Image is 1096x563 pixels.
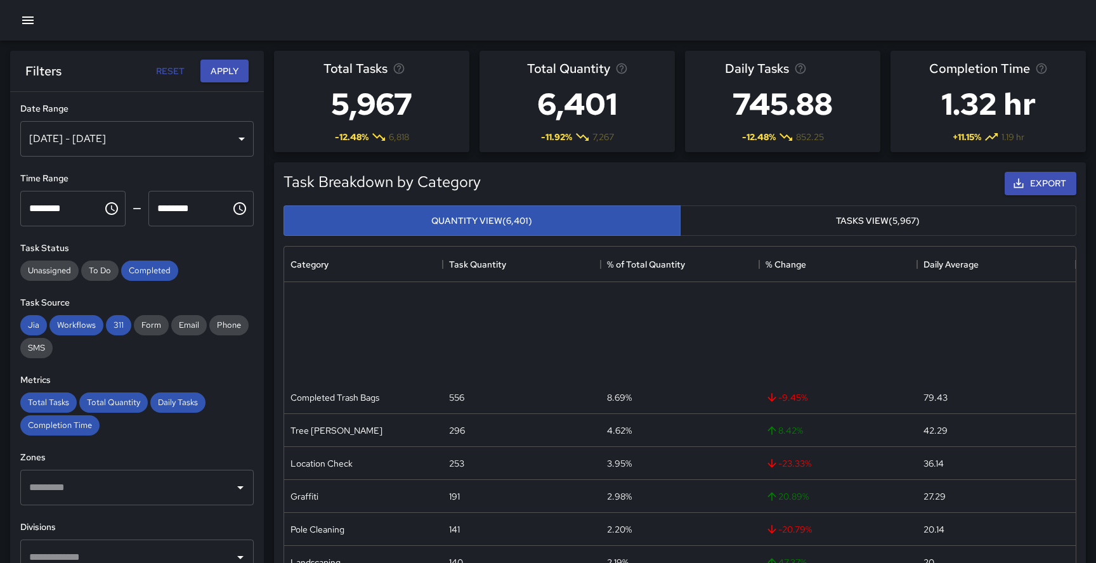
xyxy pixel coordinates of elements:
span: Workflows [49,320,103,330]
h3: 5,967 [323,79,420,129]
span: Daily Tasks [725,58,789,79]
div: 2.98% [607,490,632,503]
div: % of Total Quantity [607,247,685,282]
div: Completed [121,261,178,281]
span: -12.48 % [335,131,369,143]
h6: Date Range [20,102,254,116]
div: [DATE] - [DATE] [20,121,254,157]
span: Total Quantity [79,397,148,408]
span: To Do [81,265,119,276]
div: Email [171,315,207,335]
h6: Task Source [20,296,254,310]
svg: Total number of tasks in the selected period, compared to the previous period. [393,62,405,75]
div: 311 [106,315,131,335]
div: Daily Average [923,247,979,282]
span: 7,267 [592,131,614,143]
div: Pole Cleaning [290,523,344,536]
div: 141 [449,523,460,536]
span: -12.48 % [742,131,776,143]
div: Jia [20,315,47,335]
span: 8.42 % [766,424,803,437]
span: Unassigned [20,265,79,276]
svg: Total task quantity in the selected period, compared to the previous period. [615,62,628,75]
svg: Average time taken to complete tasks in the selected period, compared to the previous period. [1035,62,1048,75]
h6: Task Status [20,242,254,256]
span: 311 [106,320,131,330]
div: Task Quantity [449,247,506,282]
h3: 745.88 [725,79,840,129]
div: 253 [449,457,464,470]
h3: 6,401 [527,79,628,129]
button: Tasks View(5,967) [680,205,1077,236]
span: Email [171,320,207,330]
h6: Filters [25,61,62,81]
span: -23.33 % [766,457,811,470]
div: Form [134,315,169,335]
button: Reset [150,60,190,83]
div: Completed Trash Bags [290,391,379,404]
div: 2.20% [607,523,632,536]
span: Completed [121,265,178,276]
button: Export [1005,172,1076,195]
span: Total Tasks [20,397,77,408]
h3: 1.32 hr [929,79,1048,129]
span: Completion Time [20,420,100,430]
div: 42.29 [923,424,948,437]
span: -9.45 % [766,391,807,404]
div: 296 [449,424,465,437]
div: 4.62% [607,424,632,437]
span: 6,818 [389,131,409,143]
span: -20.79 % [766,523,812,536]
span: Completion Time [929,58,1030,79]
button: Open [232,479,249,496]
span: Daily Tasks [150,397,205,408]
div: Task Quantity [443,247,601,282]
div: Total Quantity [79,392,148,413]
div: Tree Wells [290,424,382,437]
div: SMS [20,338,53,358]
div: Completion Time [20,415,100,436]
span: 1.19 hr [1001,131,1024,143]
div: Workflows [49,315,103,335]
button: Apply [200,60,249,83]
span: Form [134,320,169,330]
div: Category [284,247,443,282]
svg: Average number of tasks per day in the selected period, compared to the previous period. [794,62,807,75]
button: Choose time, selected time is 11:59 PM [227,196,252,221]
span: + 11.15 % [953,131,981,143]
div: Category [290,247,329,282]
div: 8.69% [607,391,632,404]
span: 852.25 [796,131,824,143]
span: Phone [209,320,249,330]
h5: Task Breakdown by Category [284,172,481,192]
div: Phone [209,315,249,335]
div: Location Check [290,457,353,470]
span: Total Quantity [527,58,610,79]
div: % Change [759,247,918,282]
div: 27.29 [923,490,946,503]
div: 36.14 [923,457,944,470]
div: Daily Tasks [150,392,205,413]
div: % of Total Quantity [601,247,759,282]
span: SMS [20,342,53,353]
div: % Change [766,247,806,282]
div: 20.14 [923,523,944,536]
h6: Metrics [20,373,254,387]
button: Choose time, selected time is 12:00 AM [99,196,124,221]
div: 3.95% [607,457,632,470]
h6: Zones [20,451,254,465]
span: Jia [20,320,47,330]
div: 79.43 [923,391,948,404]
span: Total Tasks [323,58,388,79]
div: Total Tasks [20,392,77,413]
div: To Do [81,261,119,281]
div: Daily Average [917,247,1076,282]
div: Unassigned [20,261,79,281]
div: 191 [449,490,460,503]
div: Graffiti [290,490,318,503]
h6: Time Range [20,172,254,186]
button: Quantity View(6,401) [284,205,681,236]
h6: Divisions [20,521,254,534]
span: -11.92 % [541,131,572,143]
div: 556 [449,391,464,404]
